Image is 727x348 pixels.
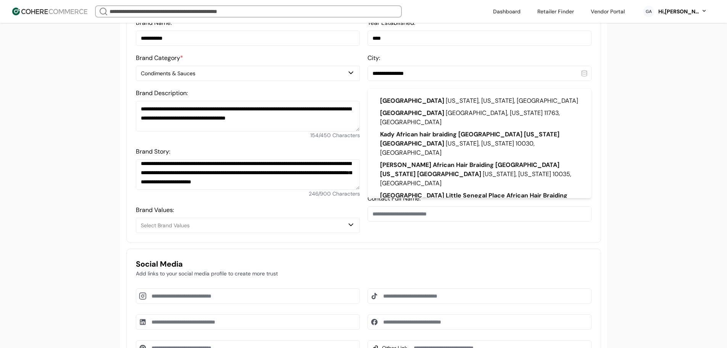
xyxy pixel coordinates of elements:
[310,132,360,139] span: 154 / 450 Characters
[374,128,585,159] div: [US_STATE], [US_STATE] 10030, [GEOGRAPHIC_DATA]
[380,97,444,105] span: [GEOGRAPHIC_DATA]
[374,189,585,220] div: [US_STATE][GEOGRAPHIC_DATA][US_STATE], [GEOGRAPHIC_DATA]
[374,107,585,128] div: [GEOGRAPHIC_DATA], [US_STATE] 11763, [GEOGRAPHIC_DATA]
[380,161,559,178] span: [PERSON_NAME] African Hair Braiding [GEOGRAPHIC_DATA] [US_STATE] [GEOGRAPHIC_DATA]
[380,130,559,147] span: Kady African hair braiding [GEOGRAPHIC_DATA] [US_STATE] [GEOGRAPHIC_DATA]
[136,270,592,278] p: Add links to your social media profile to create more trust
[136,147,170,155] label: Brand Story:
[658,8,700,16] div: Hi, [PERSON_NAME]
[658,8,707,16] button: Hi,[PERSON_NAME]
[136,54,183,62] label: Brand Category
[12,8,87,15] img: Cohere Logo
[136,258,592,270] h3: Social Media
[374,159,585,189] div: [US_STATE], [US_STATE] 10035, [GEOGRAPHIC_DATA]
[141,70,347,78] div: Condiments & Sauces
[368,54,380,62] label: City:
[374,95,585,107] div: [US_STATE], [US_STATE], [GEOGRAPHIC_DATA]
[309,190,360,197] span: 246 / 900 Characters
[380,109,444,117] span: [GEOGRAPHIC_DATA]
[368,194,421,202] label: Contact Full Name:
[136,206,174,214] label: Brand Values:
[136,89,188,97] label: Brand Description:
[380,191,567,209] span: [GEOGRAPHIC_DATA] Little Senegal Place African Hair Braiding [US_STATE] [GEOGRAPHIC_DATA]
